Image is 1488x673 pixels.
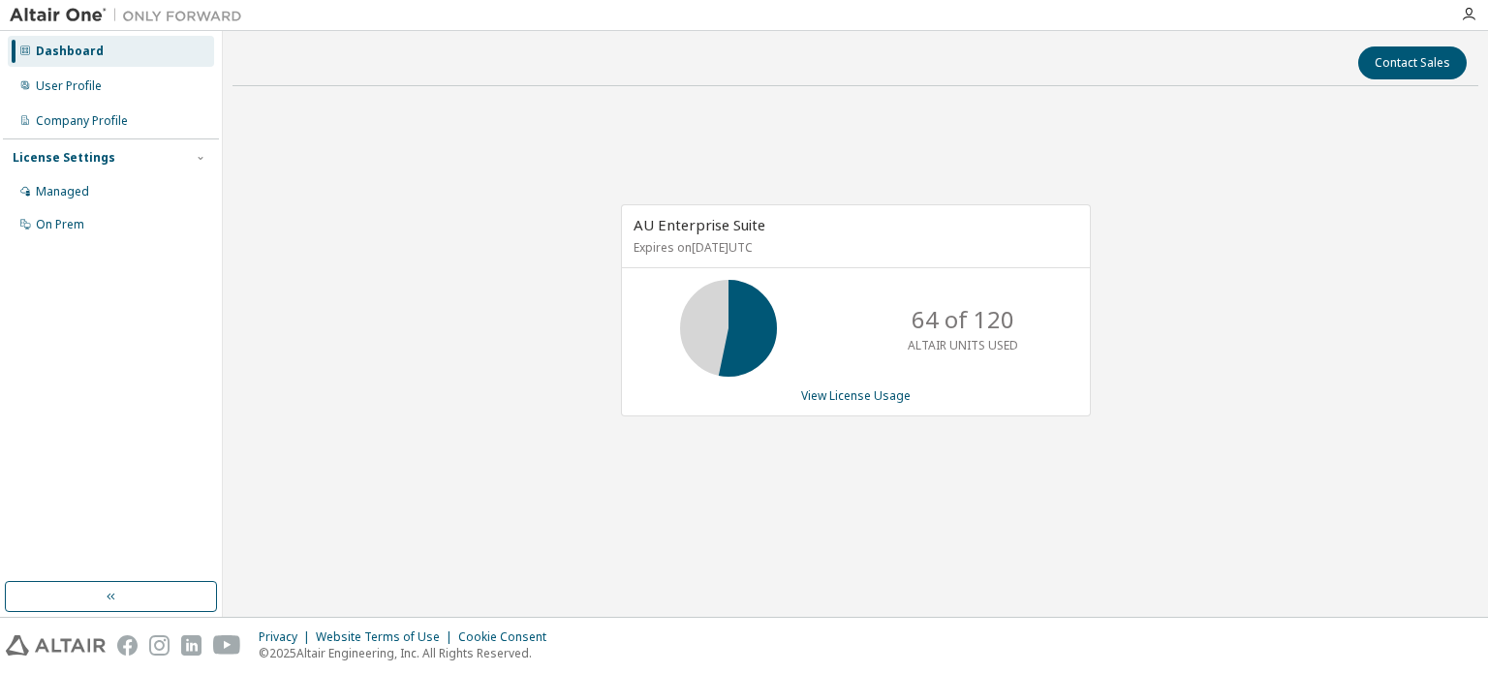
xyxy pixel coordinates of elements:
[259,645,558,661] p: © 2025 Altair Engineering, Inc. All Rights Reserved.
[36,184,89,199] div: Managed
[259,629,316,645] div: Privacy
[213,635,241,656] img: youtube.svg
[36,78,102,94] div: User Profile
[36,113,128,129] div: Company Profile
[149,635,170,656] img: instagram.svg
[1358,46,1467,79] button: Contact Sales
[10,6,252,25] img: Altair One
[13,150,115,166] div: License Settings
[36,44,104,59] div: Dashboard
[117,635,138,656] img: facebook.svg
[36,217,84,232] div: On Prem
[6,635,106,656] img: altair_logo.svg
[908,337,1018,353] p: ALTAIR UNITS USED
[912,303,1014,336] p: 64 of 120
[801,387,911,404] a: View License Usage
[316,629,458,645] div: Website Terms of Use
[458,629,558,645] div: Cookie Consent
[634,215,765,234] span: AU Enterprise Suite
[634,239,1073,256] p: Expires on [DATE] UTC
[181,635,201,656] img: linkedin.svg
